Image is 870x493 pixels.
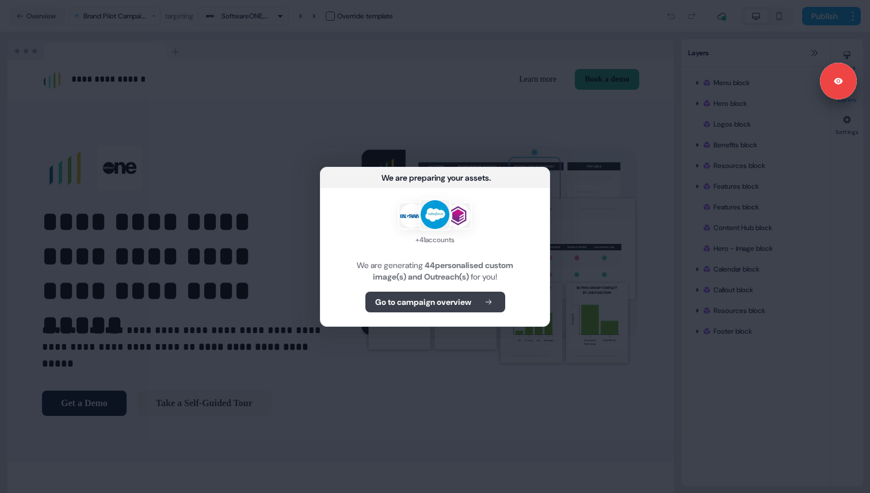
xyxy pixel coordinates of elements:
[375,296,471,308] b: Go to campaign overview
[365,292,505,312] button: Go to campaign overview
[334,259,536,282] div: We are generating for you!
[373,260,513,282] b: 44 personalised custom image(s) and Outreach(s)
[398,234,472,246] div: + 41 accounts
[381,172,489,184] div: We are preparing your assets
[489,172,492,184] div: ...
